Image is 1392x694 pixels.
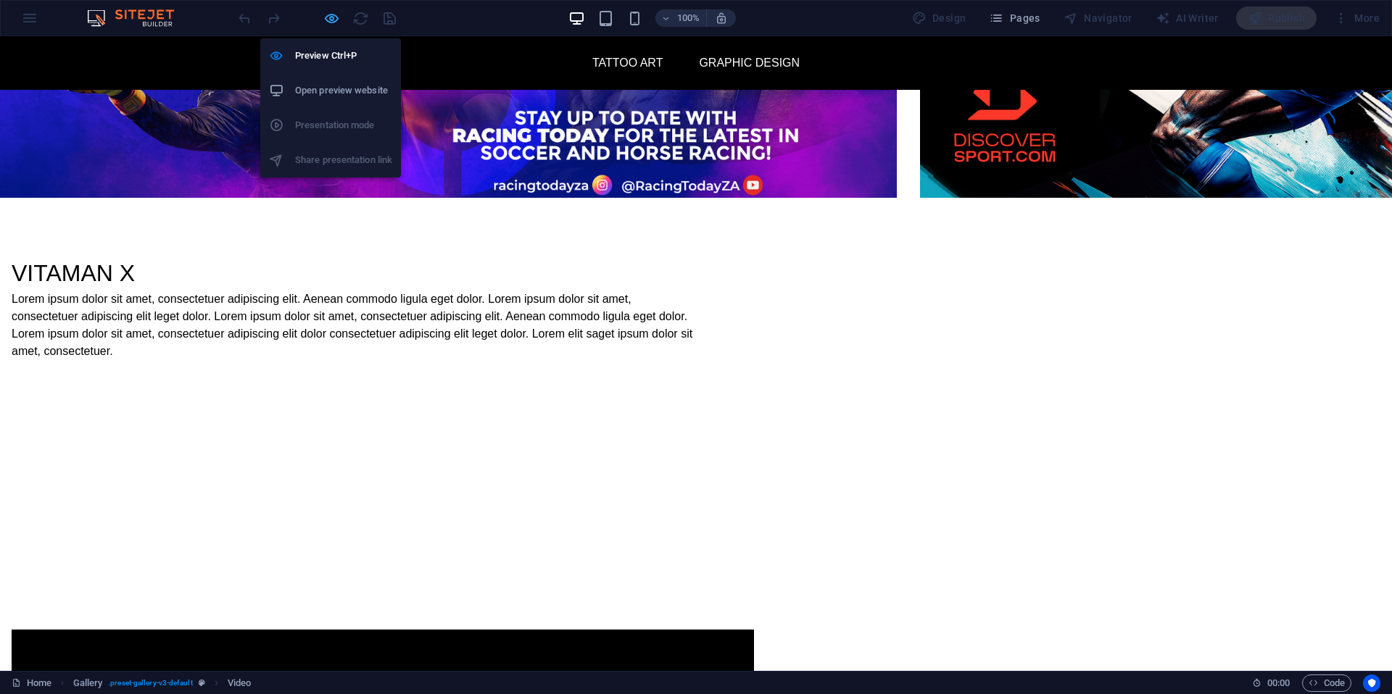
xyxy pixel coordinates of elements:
[12,254,696,324] p: Lorem ipsum dolor sit amet, consectetuer adipiscing elit. Aenean commodo ligula eget dolor. Lorem...
[73,674,252,692] nav: breadcrumb
[677,9,700,27] h6: 100%
[1267,674,1290,692] span: 00 00
[1277,677,1280,688] span: :
[906,7,972,30] div: Design (Ctrl+Alt+Y)
[12,674,51,692] a: Click to cancel selection. Double-click to open Pages
[1302,674,1351,692] button: Code
[655,9,707,27] button: 100%
[228,674,251,692] span: Click to select. Double-click to edit
[989,11,1040,25] span: Pages
[295,82,392,99] h6: Open preview website
[108,674,192,692] span: . preset-gallery-v3-default
[295,47,392,64] h6: Preview Ctrl+P
[1309,674,1345,692] span: Code
[1252,674,1290,692] h6: Session time
[12,220,696,254] h2: VITAMAN X
[199,679,205,687] i: This element is a customizable preset
[83,9,192,27] img: Editor Logo
[1363,674,1380,692] button: Usercentrics
[73,674,103,692] span: Click to select. Double-click to edit
[983,7,1045,30] button: Pages
[580,12,676,42] a: TATTOO ART
[715,12,728,25] i: On resize automatically adjust zoom level to fit chosen device.
[687,12,812,42] a: GRAPHIC DESIGN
